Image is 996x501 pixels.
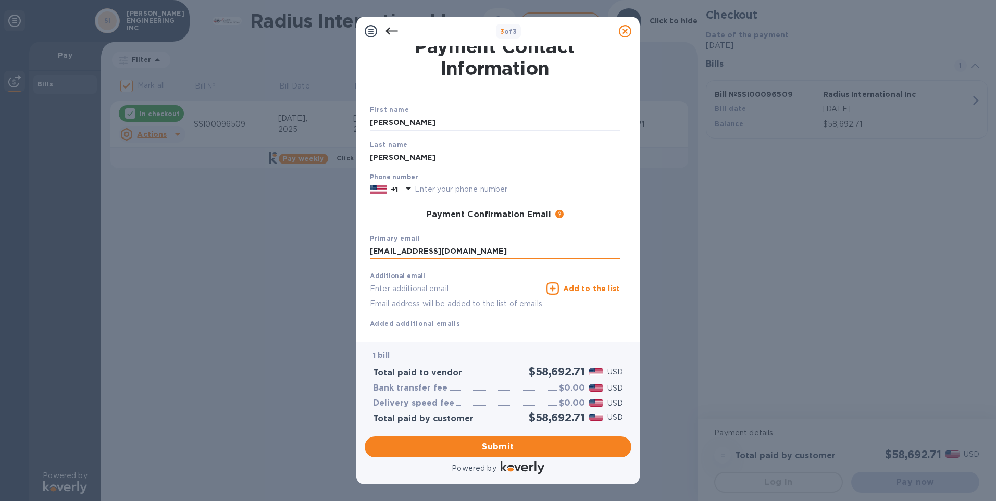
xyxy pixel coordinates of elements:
label: Phone number [370,174,418,181]
input: Enter your phone number [415,182,620,197]
p: Powered by [452,463,496,474]
button: Submit [365,436,631,457]
h2: $58,692.71 [529,365,585,378]
b: First name [370,106,409,114]
span: Submit [373,441,623,453]
h3: Total paid to vendor [373,368,462,378]
img: USD [589,368,603,375]
p: USD [607,398,623,409]
img: USD [589,414,603,421]
h2: $58,692.71 [529,411,585,424]
input: Enter additional email [370,281,542,296]
input: Enter your primary name [370,244,620,259]
label: Additional email [370,273,425,280]
b: Primary email [370,234,420,242]
p: USD [607,412,623,423]
img: USD [589,384,603,392]
h3: $0.00 [559,398,585,408]
img: USD [589,399,603,407]
h3: $0.00 [559,383,585,393]
input: Enter your first name [370,115,620,131]
p: USD [607,383,623,394]
img: Logo [501,461,544,474]
u: Add to the list [563,284,620,293]
img: US [370,184,387,195]
h3: Payment Confirmation Email [426,210,551,220]
p: USD [607,367,623,378]
p: +1 [391,184,398,195]
b: 1 bill [373,351,390,359]
h3: Total paid by customer [373,414,474,424]
input: Enter your last name [370,149,620,165]
span: 3 [500,28,504,35]
h3: Bank transfer fee [373,383,447,393]
p: Email address will be added to the list of emails [370,298,542,310]
b: Added additional emails [370,320,460,328]
b: of 3 [500,28,517,35]
h1: Payment Contact Information [370,35,620,79]
h3: Delivery speed fee [373,398,454,408]
b: Last name [370,141,408,148]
